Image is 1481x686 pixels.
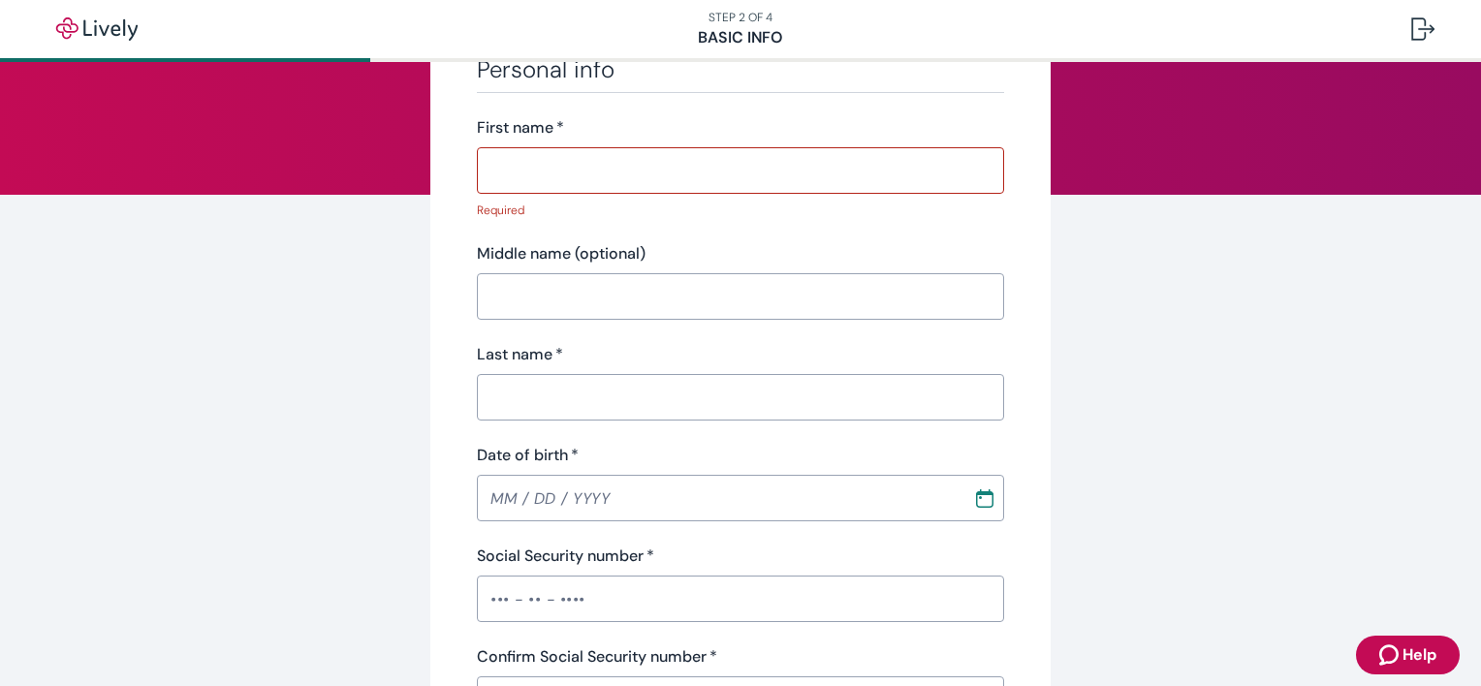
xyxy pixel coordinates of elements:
[477,479,960,517] input: MM / DD / YYYY
[477,202,991,219] p: Required
[477,55,1004,84] h3: Personal info
[477,242,646,265] label: Middle name (optional)
[975,488,994,508] svg: Calendar
[1379,643,1402,667] svg: Zendesk support icon
[1396,6,1450,52] button: Log out
[1356,636,1460,674] button: Zendesk support iconHelp
[477,116,564,140] label: First name
[477,545,654,568] label: Social Security number
[477,444,579,467] label: Date of birth
[1402,643,1436,667] span: Help
[43,17,151,41] img: Lively
[477,343,563,366] label: Last name
[967,481,1002,515] button: Choose date
[477,645,717,669] label: Confirm Social Security number
[477,579,1004,618] input: ••• - •• - ••••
